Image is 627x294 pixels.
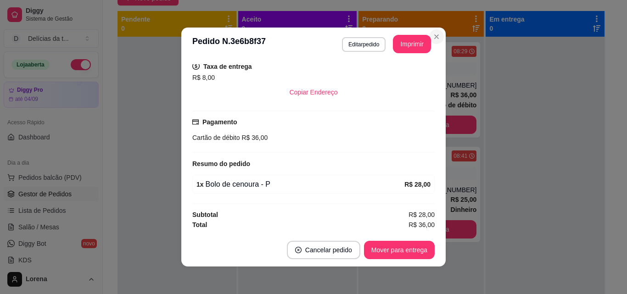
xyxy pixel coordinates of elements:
[196,181,204,188] strong: 1 x
[364,241,435,259] button: Mover para entrega
[429,29,444,44] button: Close
[192,119,199,125] span: credit-card
[287,241,360,259] button: close-circleCancelar pedido
[192,134,240,141] span: Cartão de débito
[295,247,302,253] span: close-circle
[192,35,266,53] h3: Pedido N. 3e6b8f37
[203,63,252,70] strong: Taxa de entrega
[282,83,345,101] button: Copiar Endereço
[393,35,431,53] button: Imprimir
[240,134,268,141] span: R$ 36,00
[192,211,218,218] strong: Subtotal
[409,210,435,220] span: R$ 28,00
[192,74,215,81] span: R$ 8,00
[409,220,435,230] span: R$ 36,00
[202,118,237,126] strong: Pagamento
[196,179,404,190] div: Bolo de cenoura - P
[342,37,386,52] button: Editarpedido
[404,181,431,188] strong: R$ 28,00
[192,62,200,70] span: dollar
[192,221,207,228] strong: Total
[192,160,250,167] strong: Resumo do pedido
